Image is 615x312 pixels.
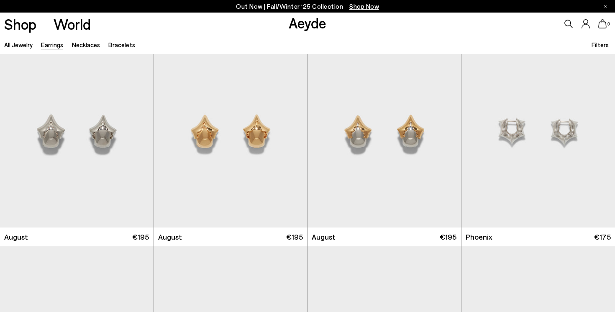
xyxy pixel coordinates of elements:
[440,232,456,242] span: €195
[4,17,36,31] a: Shop
[307,35,461,228] img: August Palladium and 18kt Gold-Plated Earrings
[54,17,91,31] a: World
[154,228,307,246] a: August €195
[607,22,611,26] span: 0
[307,228,461,246] a: August €195
[41,41,63,49] a: Earrings
[4,41,33,49] a: All Jewelry
[158,232,182,242] span: August
[132,232,149,242] span: €195
[4,232,28,242] span: August
[236,1,379,12] p: Out Now | Fall/Winter ‘25 Collection
[286,232,303,242] span: €195
[108,41,135,49] a: Bracelets
[466,232,492,242] span: Phoenix
[312,232,336,242] span: August
[289,14,326,31] a: Aeyde
[594,232,611,242] span: €175
[349,3,379,10] span: Navigate to /collections/new-in
[592,41,609,49] span: Filters
[598,19,607,28] a: 0
[154,35,307,228] img: August 18kt Gold-Plated Earrings
[72,41,100,49] a: Necklaces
